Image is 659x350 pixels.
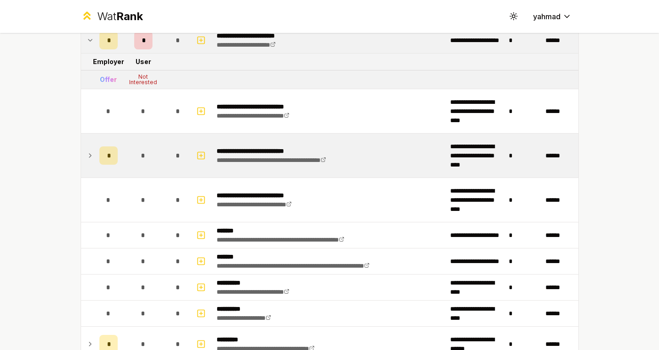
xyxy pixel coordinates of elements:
td: Employer [96,54,121,70]
div: Offer [100,75,117,84]
div: Wat [97,9,143,24]
span: yahmad [533,11,561,22]
span: Rank [116,10,143,23]
a: WatRank [81,9,143,24]
td: User [121,54,165,70]
div: Not Interested [125,74,162,85]
button: yahmad [526,8,579,25]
